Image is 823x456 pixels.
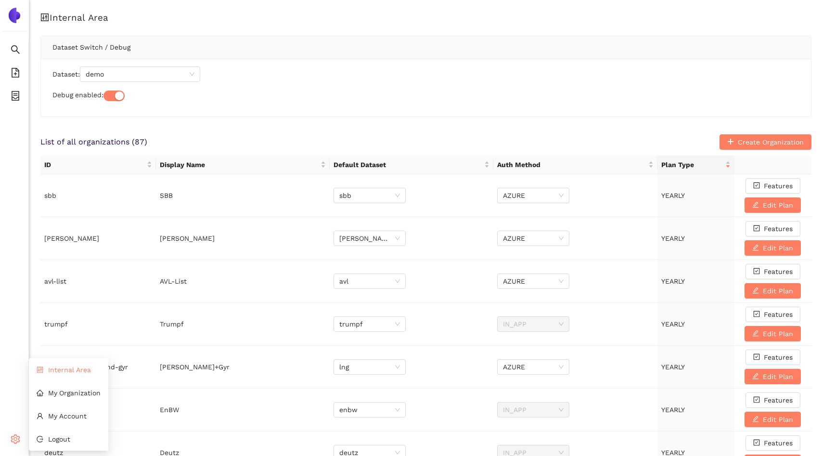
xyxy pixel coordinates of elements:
[745,369,801,384] button: editEdit Plan
[745,240,801,256] button: editEdit Plan
[156,156,329,174] th: this column's title is Display Name,this column is sortable
[752,287,759,295] span: edit
[11,65,20,84] span: file-add
[52,36,799,58] div: Dataset Switch / Debug
[40,13,50,22] span: control
[763,371,793,382] span: Edit Plan
[727,138,734,146] span: plus
[503,317,564,331] span: IN_APP
[657,260,734,303] td: YEARLY
[339,317,400,331] span: trumpf
[37,366,43,373] span: control
[156,303,329,346] td: Trumpf
[764,438,793,448] span: Features
[764,395,793,405] span: Features
[339,360,400,374] span: lng
[503,231,564,246] span: AZURE
[48,366,91,374] span: Internal Area
[40,174,156,217] td: sbb
[503,188,564,203] span: AZURE
[48,435,70,443] span: Logout
[330,156,493,174] th: this column's title is Default Dataset,this column is sortable
[746,392,800,408] button: check-squareFeatures
[746,178,800,194] button: check-squareFeatures
[752,201,759,209] span: edit
[763,200,793,210] span: Edit Plan
[156,174,329,217] td: SBB
[48,389,101,397] span: My Organization
[745,326,801,341] button: editEdit Plan
[37,413,43,419] span: user
[40,217,156,260] td: [PERSON_NAME]
[720,134,811,150] button: plusCreate Organization
[753,439,760,447] span: check-square
[339,403,400,417] span: enbw
[764,223,793,234] span: Features
[503,274,564,288] span: AZURE
[11,431,20,450] span: setting
[493,156,657,174] th: this column's title is Auth Method,this column is sortable
[764,266,793,277] span: Features
[339,231,400,246] span: brose
[11,88,20,107] span: container
[339,274,400,288] span: avl
[763,328,793,339] span: Edit Plan
[156,389,329,431] td: EnBW
[40,346,156,389] td: [PERSON_NAME]-and-gyr
[40,260,156,303] td: avl-list
[48,412,87,420] span: My Account
[746,221,800,236] button: check-squareFeatures
[745,283,801,299] button: editEdit Plan
[763,243,793,253] span: Edit Plan
[40,156,156,174] th: this column's title is ID,this column is sortable
[752,244,759,252] span: edit
[746,307,800,322] button: check-squareFeatures
[753,225,760,233] span: check-square
[11,41,20,61] span: search
[52,66,799,82] div: Dataset:
[156,217,329,260] td: [PERSON_NAME]
[746,435,800,451] button: check-squareFeatures
[339,188,400,203] span: sbb
[753,396,760,404] span: check-square
[40,303,156,346] td: trumpf
[752,330,759,338] span: edit
[503,403,564,417] span: IN_APP
[40,137,147,147] span: List of all organizations ( 87 )
[657,217,734,260] td: YEARLY
[752,373,759,380] span: edit
[37,390,43,396] span: home
[44,159,145,170] span: ID
[156,346,329,389] td: [PERSON_NAME]+Gyr
[40,12,811,24] h1: Internal Area
[52,90,799,101] div: Debug enabled:
[763,414,793,425] span: Edit Plan
[752,416,759,423] span: edit
[753,268,760,275] span: check-square
[657,303,734,346] td: YEARLY
[746,350,800,365] button: check-squareFeatures
[661,159,723,170] span: Plan Type
[156,260,329,303] td: AVL-List
[37,436,43,443] span: logout
[753,311,760,318] span: check-square
[764,352,793,363] span: Features
[86,67,194,81] span: demo
[503,360,564,374] span: AZURE
[753,353,760,361] span: check-square
[745,197,801,213] button: editEdit Plan
[657,174,734,217] td: YEARLY
[657,389,734,431] td: YEARLY
[7,8,22,23] img: Logo
[334,159,482,170] span: Default Dataset
[764,181,793,191] span: Features
[657,346,734,389] td: YEARLY
[764,309,793,320] span: Features
[753,182,760,190] span: check-square
[738,137,804,147] span: Create Organization
[745,412,801,427] button: editEdit Plan
[763,286,793,296] span: Edit Plan
[746,264,800,279] button: check-squareFeatures
[497,159,646,170] span: Auth Method
[160,159,318,170] span: Display Name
